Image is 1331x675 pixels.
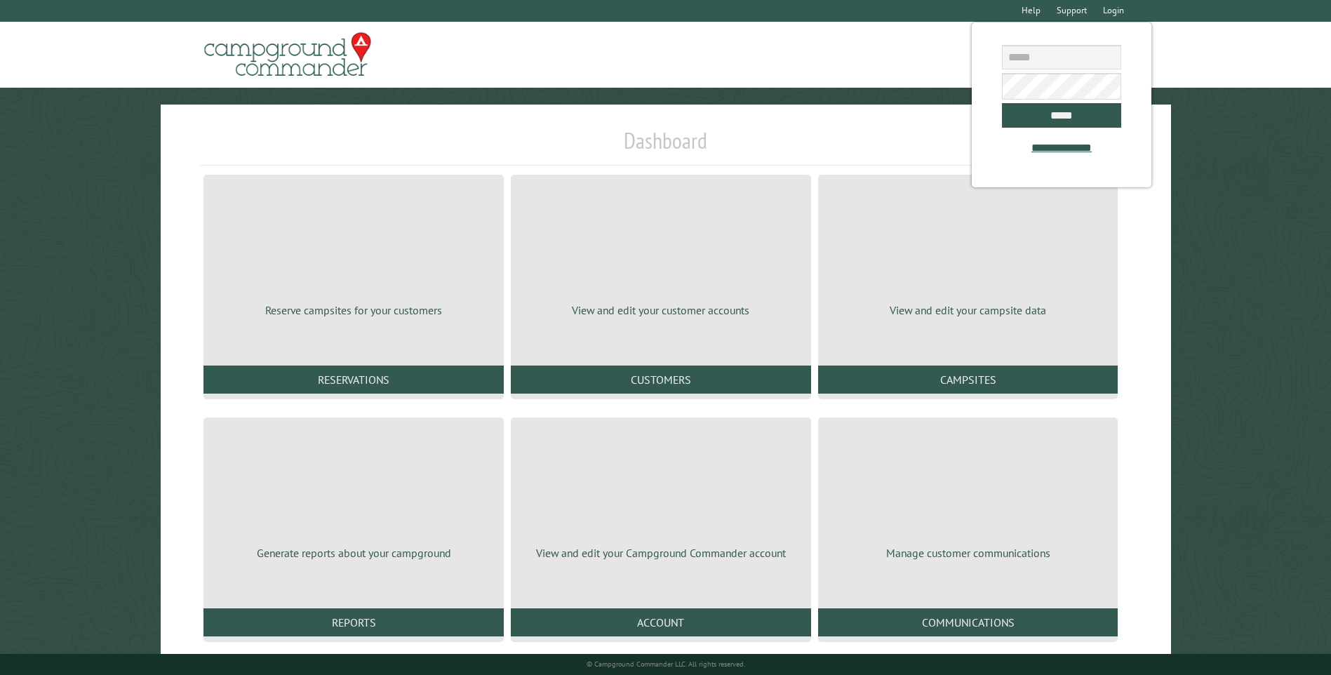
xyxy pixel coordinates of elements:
a: View and edit your campsite data [835,186,1102,318]
small: © Campground Commander LLC. All rights reserved. [587,660,745,669]
p: View and edit your customer accounts [528,302,794,318]
a: Campsites [818,366,1118,394]
p: Generate reports about your campground [220,545,487,561]
p: View and edit your campsite data [835,302,1102,318]
a: Customers [511,366,811,394]
p: View and edit your Campground Commander account [528,545,794,561]
a: Reservations [203,366,504,394]
p: Reserve campsites for your customers [220,302,487,318]
a: Generate reports about your campground [220,429,487,561]
h1: Dashboard [200,127,1130,166]
img: Campground Commander [200,27,375,82]
a: Account [511,608,811,636]
a: View and edit your customer accounts [528,186,794,318]
a: View and edit your Campground Commander account [528,429,794,561]
a: Reports [203,608,504,636]
a: Communications [818,608,1118,636]
a: Manage customer communications [835,429,1102,561]
p: Manage customer communications [835,545,1102,561]
a: Reserve campsites for your customers [220,186,487,318]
